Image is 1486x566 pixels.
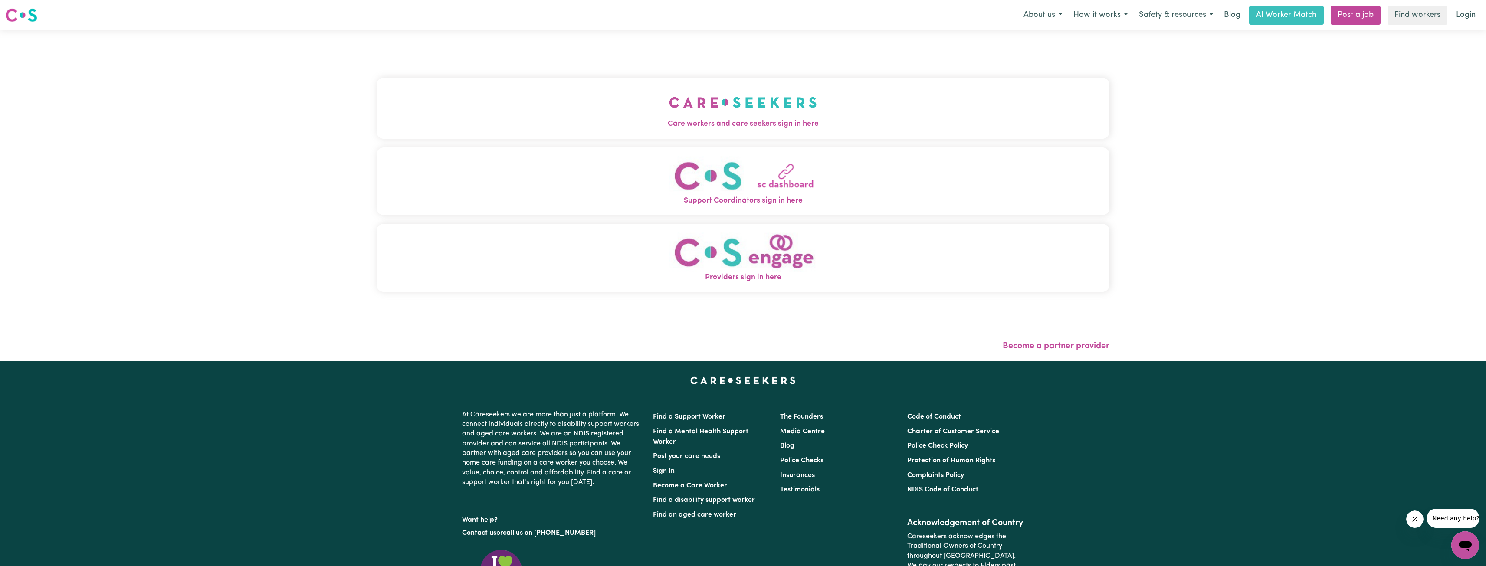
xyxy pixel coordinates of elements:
[907,518,1024,528] h2: Acknowledgement of Country
[377,224,1109,292] button: Providers sign in here
[1219,6,1246,25] a: Blog
[462,530,496,537] a: Contact us
[1003,342,1109,350] a: Become a partner provider
[780,428,825,435] a: Media Centre
[907,442,968,449] a: Police Check Policy
[377,147,1109,216] button: Support Coordinators sign in here
[377,78,1109,138] button: Care workers and care seekers sign in here
[5,5,37,25] a: Careseekers logo
[907,486,978,493] a: NDIS Code of Conduct
[1133,6,1219,24] button: Safety & resources
[1406,510,1424,528] iframe: Close message
[377,195,1109,206] span: Support Coordinators sign in here
[462,525,643,541] p: or
[1068,6,1133,24] button: How it works
[653,497,755,504] a: Find a disability support worker
[377,118,1109,130] span: Care workers and care seekers sign in here
[780,472,815,479] a: Insurances
[653,428,748,445] a: Find a Mental Health Support Worker
[5,7,37,23] img: Careseekers logo
[5,6,52,13] span: Need any help?
[780,442,794,449] a: Blog
[1451,531,1479,559] iframe: Button to launch messaging window
[907,472,964,479] a: Complaints Policy
[1331,6,1381,25] a: Post a job
[462,406,643,491] p: At Careseekers we are more than just a platform. We connect individuals directly to disability su...
[1427,509,1479,528] iframe: Message from company
[653,468,675,474] a: Sign In
[690,377,796,384] a: Careseekers home page
[780,413,823,420] a: The Founders
[907,457,995,464] a: Protection of Human Rights
[907,428,999,435] a: Charter of Customer Service
[462,512,643,525] p: Want help?
[503,530,596,537] a: call us on [PHONE_NUMBER]
[780,457,823,464] a: Police Checks
[653,413,725,420] a: Find a Support Worker
[1018,6,1068,24] button: About us
[907,413,961,420] a: Code of Conduct
[377,272,1109,283] span: Providers sign in here
[653,511,736,518] a: Find an aged care worker
[1451,6,1481,25] a: Login
[1388,6,1447,25] a: Find workers
[1249,6,1324,25] a: AI Worker Match
[653,453,720,460] a: Post your care needs
[780,486,820,493] a: Testimonials
[653,482,727,489] a: Become a Care Worker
